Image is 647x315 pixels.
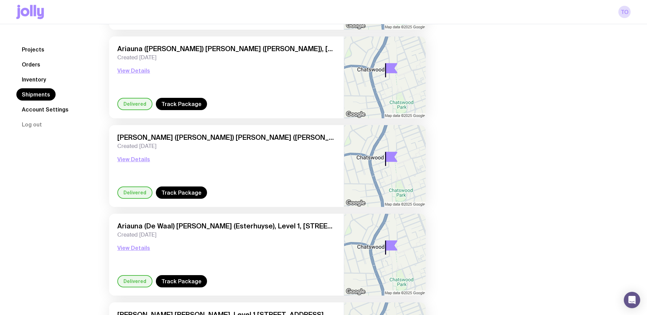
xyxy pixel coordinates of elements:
button: View Details [117,244,150,252]
span: Ariauna (De Waal) [PERSON_NAME] (Esterhuyse), Level 1, [STREET_ADDRESS] [117,222,336,230]
div: Open Intercom Messenger [624,292,640,308]
button: Log out [16,118,47,131]
span: Created [DATE] [117,231,336,238]
a: Account Settings [16,103,74,116]
div: Delivered [117,98,152,110]
a: Inventory [16,73,52,86]
span: Created [DATE] [117,143,336,150]
a: Shipments [16,88,56,101]
span: Ariauna ([PERSON_NAME]) [PERSON_NAME] ([PERSON_NAME]), [STREET_ADDRESS] [117,45,336,53]
div: Delivered [117,275,152,287]
img: staticmap [344,125,426,207]
a: Orders [16,58,46,71]
span: Created [DATE] [117,54,336,61]
span: [PERSON_NAME] ([PERSON_NAME]) [PERSON_NAME] ([PERSON_NAME]), [STREET_ADDRESS][PERSON_NAME] [117,133,336,141]
a: TO [618,6,631,18]
img: staticmap [344,214,426,296]
div: Delivered [117,186,152,199]
a: Track Package [156,98,207,110]
img: staticmap [344,36,426,118]
a: Projects [16,43,50,56]
button: View Details [117,155,150,163]
a: Track Package [156,186,207,199]
a: Track Package [156,275,207,287]
button: View Details [117,66,150,75]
